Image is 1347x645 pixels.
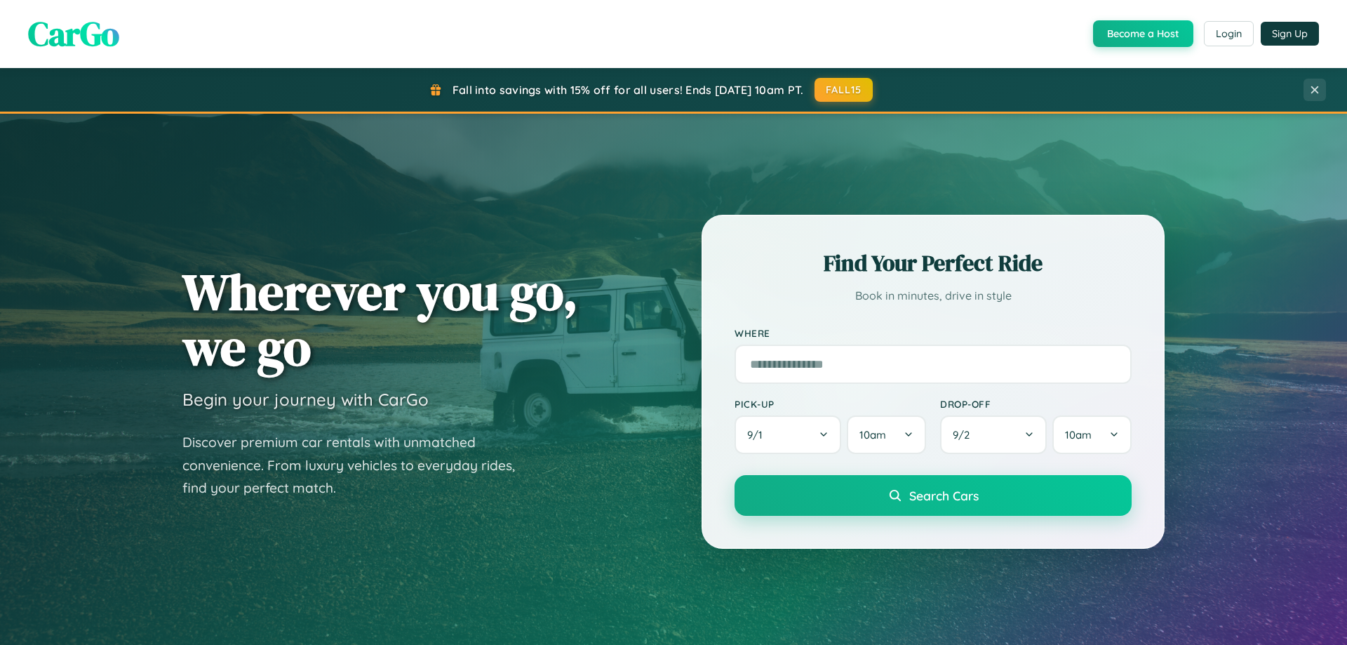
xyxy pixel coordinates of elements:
[735,248,1132,279] h2: Find Your Perfect Ride
[909,488,979,503] span: Search Cars
[1052,415,1132,454] button: 10am
[1093,20,1193,47] button: Become a Host
[28,11,119,57] span: CarGo
[859,428,886,441] span: 10am
[847,415,926,454] button: 10am
[1065,428,1092,441] span: 10am
[182,389,429,410] h3: Begin your journey with CarGo
[735,286,1132,306] p: Book in minutes, drive in style
[453,83,804,97] span: Fall into savings with 15% off for all users! Ends [DATE] 10am PT.
[940,415,1047,454] button: 9/2
[815,78,873,102] button: FALL15
[1261,22,1319,46] button: Sign Up
[735,475,1132,516] button: Search Cars
[940,398,1132,410] label: Drop-off
[182,431,533,500] p: Discover premium car rentals with unmatched convenience. From luxury vehicles to everyday rides, ...
[735,398,926,410] label: Pick-up
[182,264,578,375] h1: Wherever you go, we go
[953,428,977,441] span: 9 / 2
[747,428,770,441] span: 9 / 1
[735,415,841,454] button: 9/1
[735,327,1132,339] label: Where
[1204,21,1254,46] button: Login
